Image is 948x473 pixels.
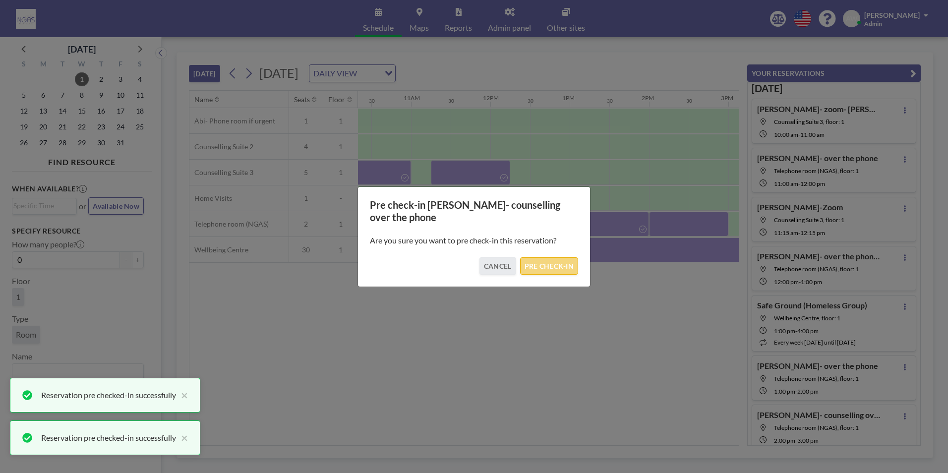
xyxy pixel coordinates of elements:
h3: Pre check-in [PERSON_NAME]- counselling over the phone [370,199,578,224]
div: Reservation pre checked-in successfully [41,389,176,401]
button: PRE CHECK-IN [520,257,578,275]
button: CANCEL [479,257,516,275]
div: Reservation pre checked-in successfully [41,432,176,444]
p: Are you sure you want to pre check-in this reservation? [370,236,578,245]
button: close [176,432,188,444]
button: close [176,389,188,401]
